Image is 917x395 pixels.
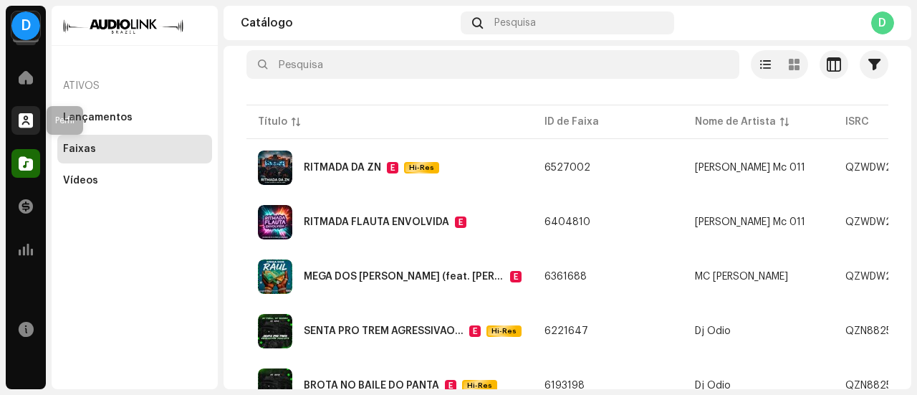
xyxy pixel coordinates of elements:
[510,271,522,282] div: E
[63,175,98,186] div: Vídeos
[695,272,822,282] span: MC Kelme
[695,272,788,282] div: MC [PERSON_NAME]
[695,163,822,173] span: Oliveira Mc 011
[304,326,464,336] div: SENTA PRO TREM AGRESSIVÃO PAULISTA
[544,272,587,282] span: 6361688
[241,17,455,29] div: Catálogo
[455,216,466,228] div: E
[57,69,212,103] re-a-nav-header: Ativos
[695,115,776,129] div: Nome de Artista
[871,11,894,34] div: D
[544,326,588,336] span: 6221647
[544,381,585,391] span: 6193198
[544,163,590,173] span: 6527002
[11,11,40,40] div: D
[304,163,381,173] div: RITMADA DA ZN
[258,151,292,185] img: 7025c0ce-b920-4bdd-bf44-5f2312d24ba7
[695,381,822,391] span: Dj Odio
[258,314,292,348] img: 6841b7b1-bbdc-4a18-95dd-c8888e87017c
[405,163,438,173] span: Hi-Res
[57,135,212,163] re-m-nav-item: Faixas
[304,272,504,282] div: MEGA DOS RAUL (feat. Mc Cm & Guuh MC)
[63,143,96,155] div: Faixas
[464,381,496,391] span: Hi-Res
[258,115,287,129] div: Título
[488,326,520,336] span: Hi-Res
[695,381,731,391] div: Dj Odio
[469,325,481,337] div: E
[494,17,536,29] span: Pesquisa
[544,217,590,227] span: 6404810
[258,260,292,294] img: 30579b9a-89d6-4388-89bc-1f7aaa92cfdf
[63,112,133,123] div: Lançamentos
[695,326,822,336] span: Dj Odio
[445,380,456,391] div: E
[246,50,739,79] input: Pesquisa
[695,163,805,173] div: [PERSON_NAME] Mc 011
[304,217,449,227] div: RITMADA FLAUTA ENVOLVIDA
[304,381,439,391] div: BROTA NO BAILE DO PANTA
[695,326,731,336] div: Dj Odio
[695,217,805,227] div: [PERSON_NAME] Mc 011
[387,162,398,173] div: E
[695,217,822,227] span: Oliveira Mc 011
[57,103,212,132] re-m-nav-item: Lançamentos
[57,166,212,195] re-m-nav-item: Vídeos
[258,205,292,239] img: 5be3d61f-32ab-4009-a9a4-487f9ab2752a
